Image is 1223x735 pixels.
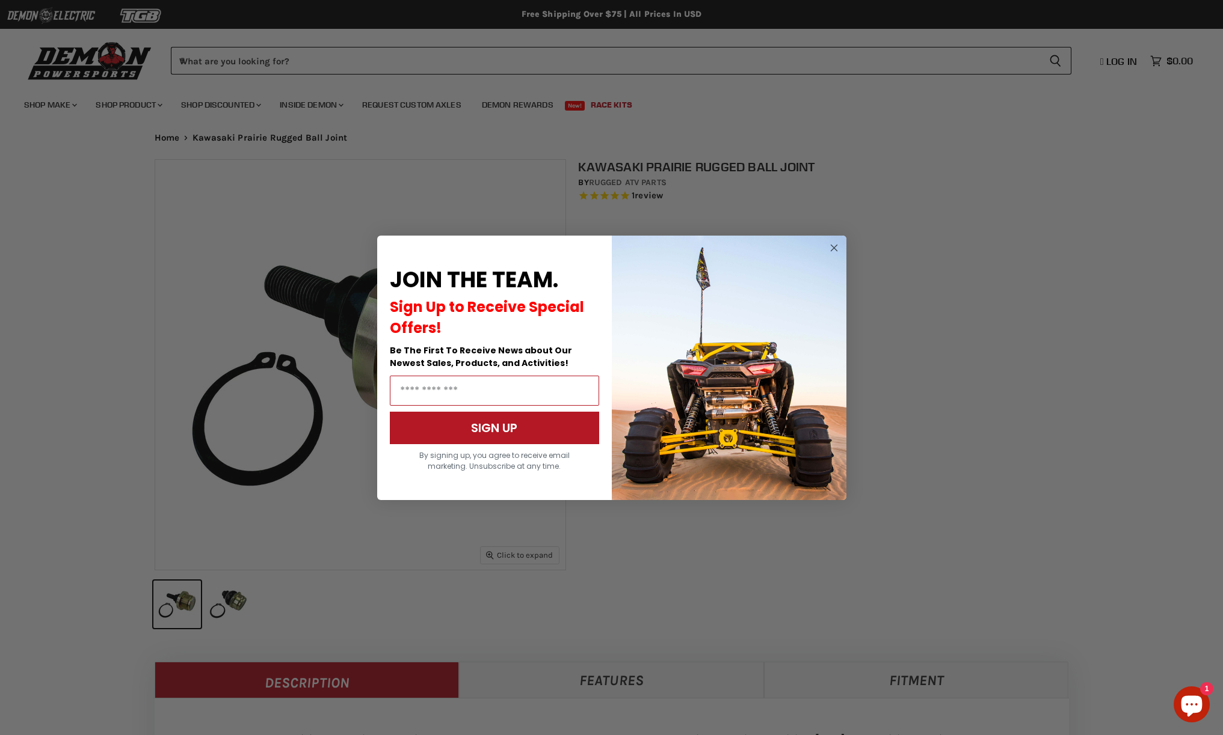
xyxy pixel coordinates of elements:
[390,264,558,295] span: JOIN THE TEAM.
[612,236,846,500] img: a9095488-b6e7-41ba-879d-588abfab540b.jpeg
[1170,686,1213,725] inbox-online-store-chat: Shopify online store chat
[390,376,599,406] input: Email Address
[390,344,572,369] span: Be The First To Receive News about Our Newest Sales, Products, and Activities!
[390,297,584,338] span: Sign Up to Receive Special Offers!
[827,240,842,255] button: Close dialog
[419,450,570,471] span: By signing up, you agree to receive email marketing. Unsubscribe at any time.
[390,412,599,444] button: SIGN UP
